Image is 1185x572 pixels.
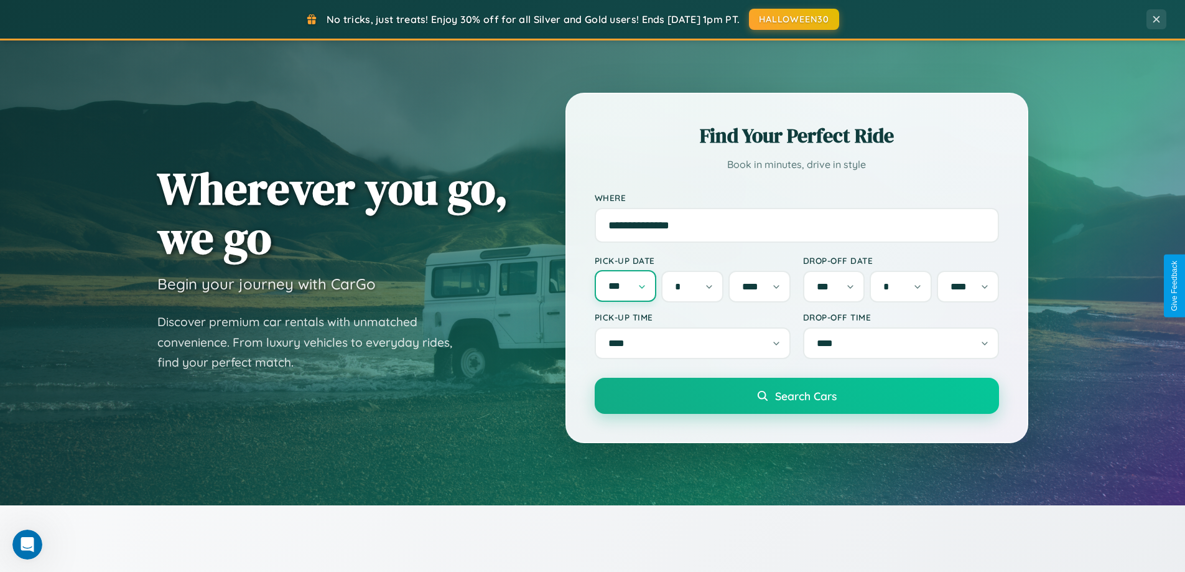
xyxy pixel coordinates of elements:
[12,530,42,560] iframe: Intercom live chat
[595,312,791,322] label: Pick-up Time
[595,122,999,149] h2: Find Your Perfect Ride
[595,255,791,266] label: Pick-up Date
[595,156,999,174] p: Book in minutes, drive in style
[157,274,376,293] h3: Begin your journey with CarGo
[1170,261,1179,311] div: Give Feedback
[803,312,999,322] label: Drop-off Time
[803,255,999,266] label: Drop-off Date
[327,13,740,26] span: No tricks, just treats! Enjoy 30% off for all Silver and Gold users! Ends [DATE] 1pm PT.
[595,192,999,203] label: Where
[749,9,839,30] button: HALLOWEEN30
[595,378,999,414] button: Search Cars
[157,164,508,262] h1: Wherever you go, we go
[157,312,468,373] p: Discover premium car rentals with unmatched convenience. From luxury vehicles to everyday rides, ...
[775,389,837,403] span: Search Cars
